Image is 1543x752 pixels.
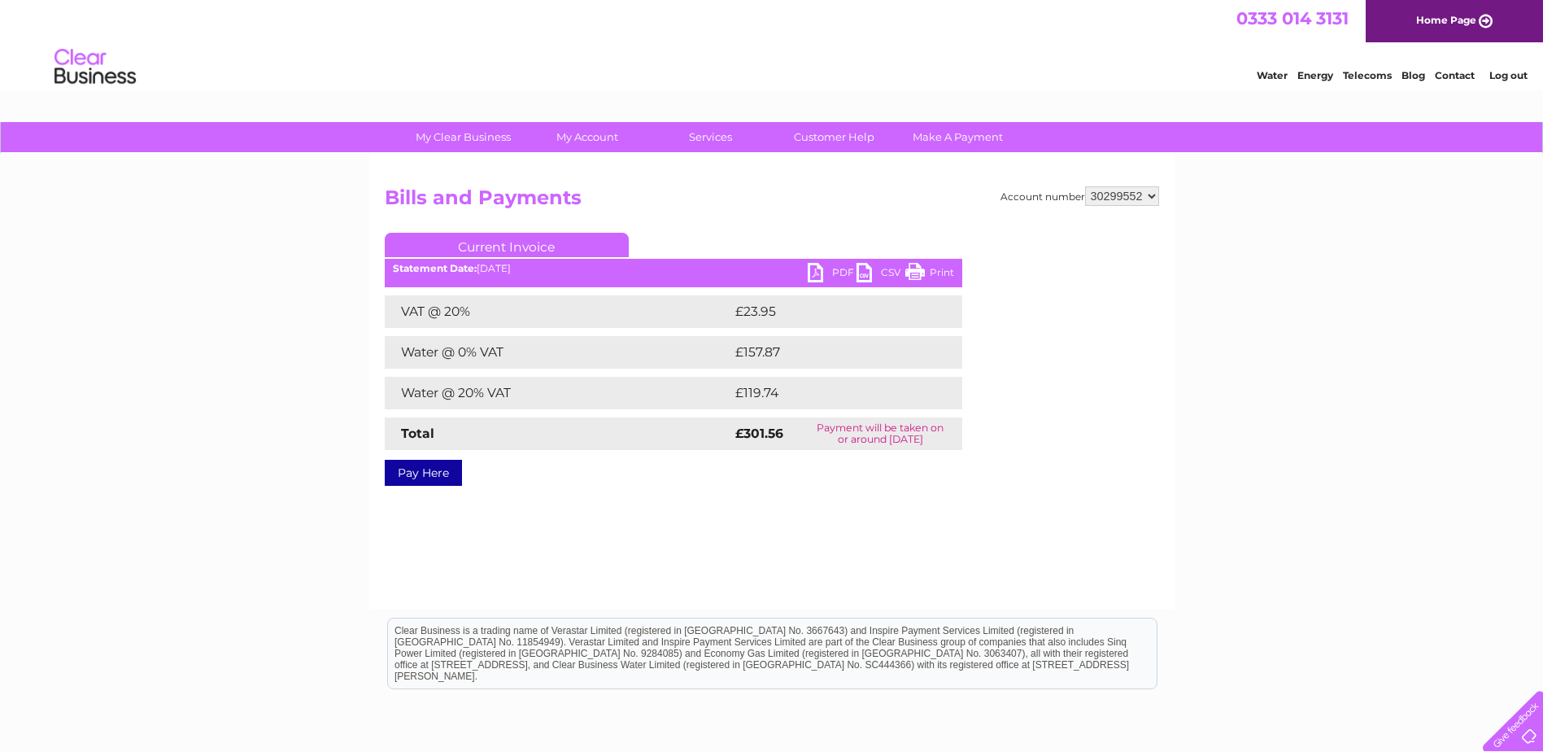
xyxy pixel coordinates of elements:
[1257,69,1288,81] a: Water
[385,233,629,257] a: Current Invoice
[385,336,731,369] td: Water @ 0% VAT
[1000,186,1159,206] div: Account number
[385,263,962,274] div: [DATE]
[1343,69,1392,81] a: Telecoms
[799,418,962,450] td: Payment will be taken on or around [DATE]
[1297,69,1333,81] a: Energy
[1401,69,1425,81] a: Blog
[385,460,462,486] a: Pay Here
[54,42,137,92] img: logo.png
[385,377,731,409] td: Water @ 20% VAT
[396,122,530,152] a: My Clear Business
[385,186,1159,217] h2: Bills and Payments
[1435,69,1475,81] a: Contact
[731,295,929,328] td: £23.95
[1489,69,1528,81] a: Log out
[731,377,931,409] td: £119.74
[767,122,901,152] a: Customer Help
[520,122,654,152] a: My Account
[856,263,905,286] a: CSV
[891,122,1025,152] a: Make A Payment
[385,295,731,328] td: VAT @ 20%
[808,263,856,286] a: PDF
[393,262,477,274] b: Statement Date:
[905,263,954,286] a: Print
[1236,8,1349,28] a: 0333 014 3131
[388,9,1157,79] div: Clear Business is a trading name of Verastar Limited (registered in [GEOGRAPHIC_DATA] No. 3667643...
[401,426,434,441] strong: Total
[643,122,778,152] a: Services
[731,336,931,369] td: £157.87
[735,426,783,441] strong: £301.56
